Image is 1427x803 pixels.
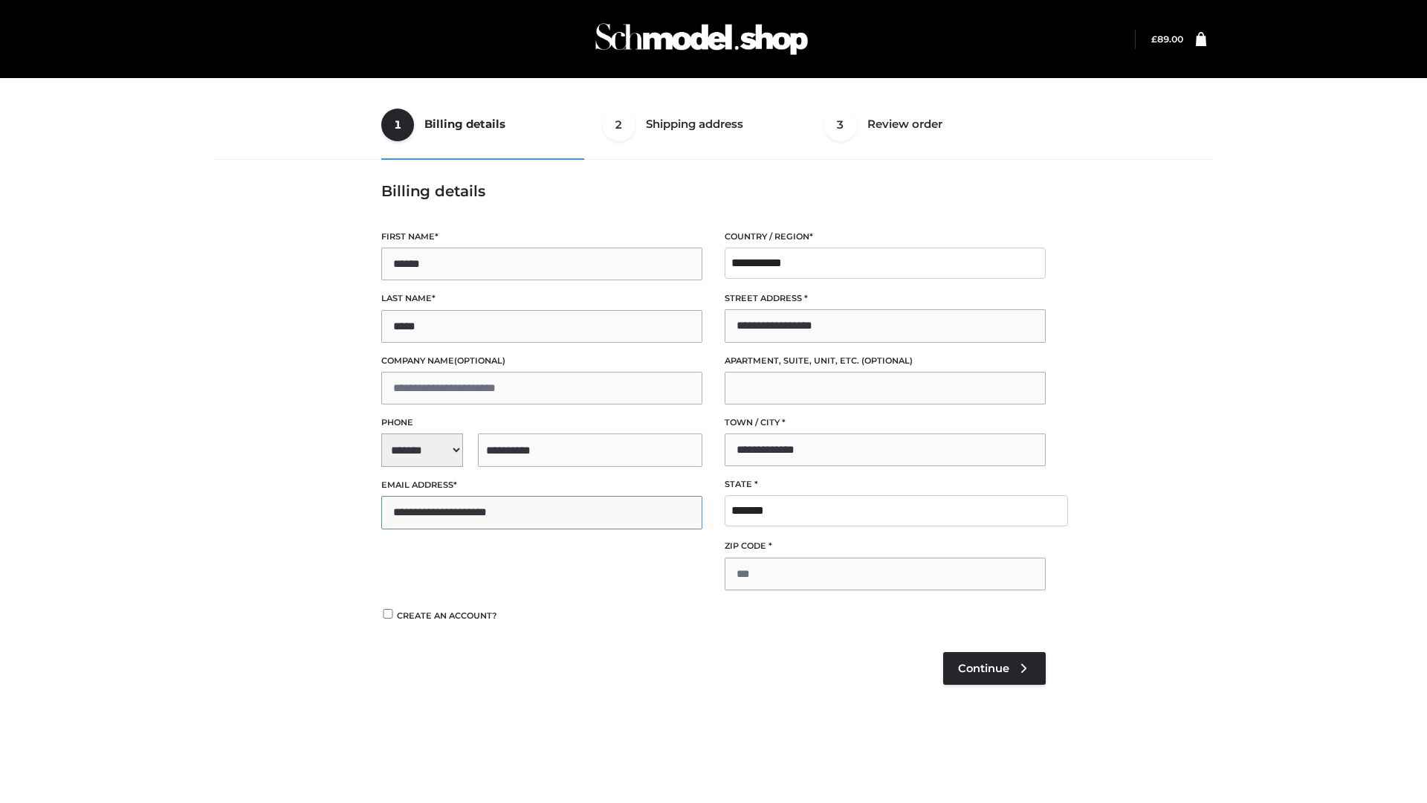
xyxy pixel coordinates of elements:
label: Phone [381,416,702,430]
span: Create an account? [397,610,497,621]
label: Apartment, suite, unit, etc. [725,354,1046,368]
span: (optional) [454,355,505,366]
label: First name [381,230,702,244]
a: Continue [943,652,1046,685]
span: (optional) [861,355,913,366]
label: Email address [381,478,702,492]
label: Town / City [725,416,1046,430]
label: State [725,477,1046,491]
input: Create an account? [381,609,395,619]
h3: Billing details [381,182,1046,200]
label: ZIP Code [725,539,1046,553]
span: £ [1151,33,1157,45]
label: Company name [381,354,702,368]
label: Street address [725,291,1046,306]
a: £89.00 [1151,33,1183,45]
img: Schmodel Admin 964 [590,10,813,68]
label: Country / Region [725,230,1046,244]
span: Continue [958,662,1009,675]
label: Last name [381,291,702,306]
bdi: 89.00 [1151,33,1183,45]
